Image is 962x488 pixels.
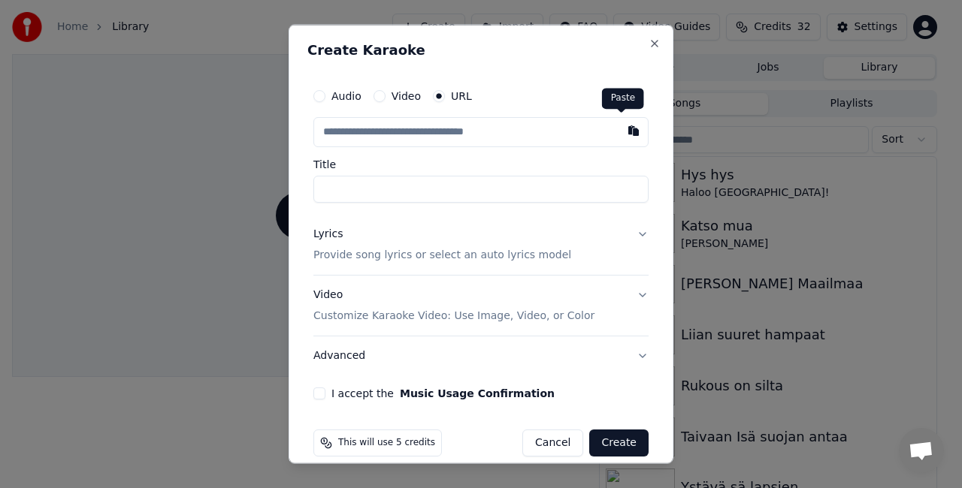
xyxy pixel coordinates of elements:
[307,44,655,57] h2: Create Karaoke
[602,88,644,109] div: Paste
[313,275,649,335] button: VideoCustomize Karaoke Video: Use Image, Video, or Color
[313,287,594,323] div: Video
[331,91,362,101] label: Audio
[313,247,571,262] p: Provide song lyrics or select an auto lyrics model
[331,387,555,398] label: I accept the
[313,336,649,375] button: Advanced
[451,91,472,101] label: URL
[313,227,343,242] div: Lyrics
[313,215,649,275] button: LyricsProvide song lyrics or select an auto lyrics model
[313,308,594,323] p: Customize Karaoke Video: Use Image, Video, or Color
[338,436,435,448] span: This will use 5 credits
[589,429,649,456] button: Create
[392,91,421,101] label: Video
[522,429,583,456] button: Cancel
[400,387,555,398] button: I accept the
[313,159,649,170] label: Title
